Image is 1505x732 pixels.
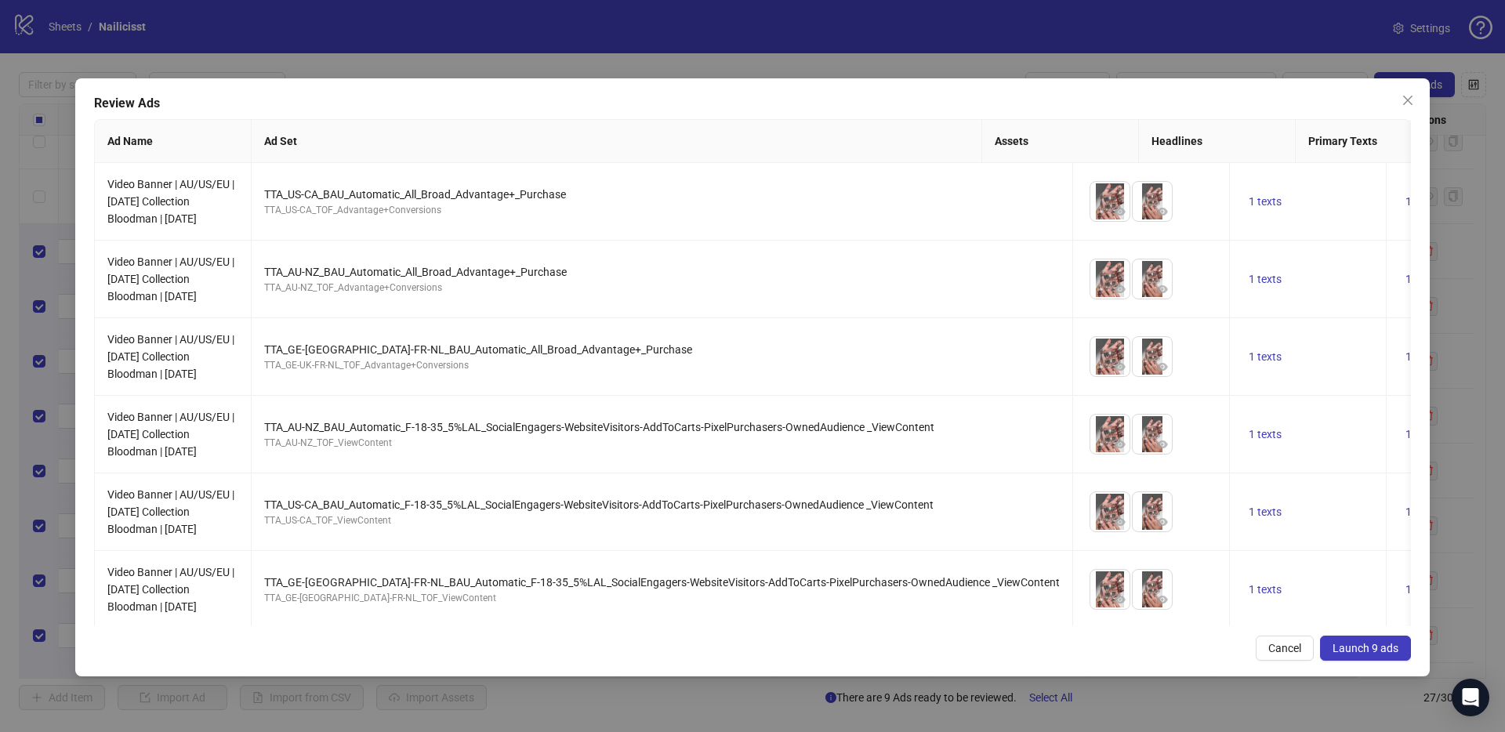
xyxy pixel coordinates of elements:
[1405,428,1438,440] span: 1 texts
[1153,435,1172,454] button: Preview
[1133,570,1172,609] img: Asset 2
[1320,636,1411,661] button: Launch 9 ads
[1133,182,1172,221] img: Asset 2
[1399,270,1445,288] button: 1 texts
[107,411,234,458] span: Video Banner | AU/US/EU | [DATE] Collection Bloodman | [DATE]
[1115,594,1126,605] span: eye
[1157,439,1168,450] span: eye
[1111,590,1130,609] button: Preview
[1153,280,1172,299] button: Preview
[1157,206,1168,217] span: eye
[1399,192,1445,211] button: 1 texts
[1090,337,1130,376] img: Asset 1
[1090,182,1130,221] img: Asset 1
[264,186,1060,203] div: TTA_US-CA_BAU_Automatic_All_Broad_Advantage+_Purchase
[264,574,1060,591] div: TTA_GE-[GEOGRAPHIC_DATA]-FR-NL_BAU_Automatic_F-18-35_5%LAL_SocialEngagers-WebsiteVisitors-AddToCa...
[1452,679,1489,716] div: Open Intercom Messenger
[1133,259,1172,299] img: Asset 2
[1242,347,1288,366] button: 1 texts
[1242,270,1288,288] button: 1 texts
[1090,492,1130,531] img: Asset 1
[1111,357,1130,376] button: Preview
[1249,273,1282,285] span: 1 texts
[1405,195,1438,208] span: 1 texts
[1090,415,1130,454] img: Asset 1
[1242,580,1288,599] button: 1 texts
[1249,583,1282,596] span: 1 texts
[1111,280,1130,299] button: Preview
[1153,357,1172,376] button: Preview
[1405,350,1438,363] span: 1 texts
[1405,583,1438,596] span: 1 texts
[1399,502,1445,521] button: 1 texts
[107,333,234,380] span: Video Banner | AU/US/EU | [DATE] Collection Bloodman | [DATE]
[1242,425,1288,444] button: 1 texts
[1153,202,1172,221] button: Preview
[264,513,1060,528] div: TTA_US-CA_TOF_ViewContent
[1115,206,1126,217] span: eye
[264,436,1060,451] div: TTA_AU-NZ_TOF_ViewContent
[1296,120,1492,163] th: Primary Texts
[1268,642,1301,654] span: Cancel
[1153,513,1172,531] button: Preview
[107,488,234,535] span: Video Banner | AU/US/EU | [DATE] Collection Bloodman | [DATE]
[264,358,1060,373] div: TTA_GE-UK-FR-NL_TOF_Advantage+Conversions
[264,341,1060,358] div: TTA_GE-[GEOGRAPHIC_DATA]-FR-NL_BAU_Automatic_All_Broad_Advantage+_Purchase
[264,419,1060,436] div: TTA_AU-NZ_BAU_Automatic_F-18-35_5%LAL_SocialEngagers-WebsiteVisitors-AddToCarts-PixelPurchasers-O...
[1249,195,1282,208] span: 1 texts
[1133,337,1172,376] img: Asset 2
[1090,259,1130,299] img: Asset 1
[264,281,1060,295] div: TTA_AU-NZ_TOF_Advantage+Conversions
[1115,361,1126,372] span: eye
[264,591,1060,606] div: TTA_GE-[GEOGRAPHIC_DATA]-FR-NL_TOF_ViewContent
[264,496,1060,513] div: TTA_US-CA_BAU_Automatic_F-18-35_5%LAL_SocialEngagers-WebsiteVisitors-AddToCarts-PixelPurchasers-O...
[1242,502,1288,521] button: 1 texts
[1402,94,1414,107] span: close
[95,120,252,163] th: Ad Name
[1399,580,1445,599] button: 1 texts
[1133,492,1172,531] img: Asset 2
[1111,513,1130,531] button: Preview
[1115,439,1126,450] span: eye
[1090,570,1130,609] img: Asset 1
[1111,202,1130,221] button: Preview
[1249,506,1282,518] span: 1 texts
[264,263,1060,281] div: TTA_AU-NZ_BAU_Automatic_All_Broad_Advantage+_Purchase
[1153,590,1172,609] button: Preview
[1139,120,1296,163] th: Headlines
[107,255,234,303] span: Video Banner | AU/US/EU | [DATE] Collection Bloodman | [DATE]
[252,120,982,163] th: Ad Set
[1111,435,1130,454] button: Preview
[1157,361,1168,372] span: eye
[1249,428,1282,440] span: 1 texts
[1256,636,1314,661] button: Cancel
[264,203,1060,218] div: TTA_US-CA_TOF_Advantage+Conversions
[982,120,1139,163] th: Assets
[1399,347,1445,366] button: 1 texts
[1333,642,1398,654] span: Launch 9 ads
[1157,594,1168,605] span: eye
[1157,516,1168,527] span: eye
[1115,284,1126,295] span: eye
[107,566,234,613] span: Video Banner | AU/US/EU | [DATE] Collection Bloodman | [DATE]
[1115,516,1126,527] span: eye
[94,94,1411,113] div: Review Ads
[1242,192,1288,211] button: 1 texts
[1399,425,1445,444] button: 1 texts
[1157,284,1168,295] span: eye
[107,178,234,225] span: Video Banner | AU/US/EU | [DATE] Collection Bloodman | [DATE]
[1133,415,1172,454] img: Asset 2
[1405,506,1438,518] span: 1 texts
[1405,273,1438,285] span: 1 texts
[1249,350,1282,363] span: 1 texts
[1395,88,1420,113] button: Close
